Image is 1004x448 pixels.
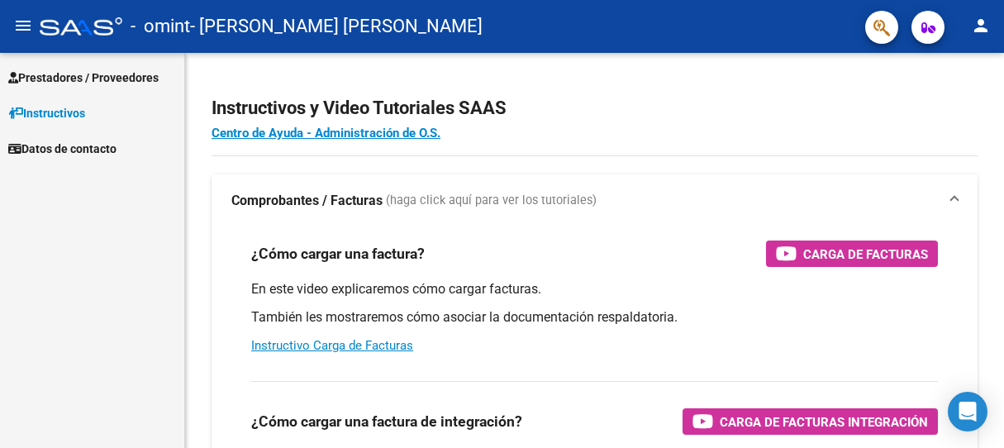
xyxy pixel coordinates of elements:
[251,308,938,326] p: También les mostraremos cómo asociar la documentación respaldatoria.
[251,280,938,298] p: En este video explicaremos cómo cargar facturas.
[13,16,33,36] mat-icon: menu
[251,410,522,433] h3: ¿Cómo cargar una factura de integración?
[971,16,991,36] mat-icon: person
[212,126,440,141] a: Centro de Ayuda - Administración de O.S.
[720,412,928,432] span: Carga de Facturas Integración
[251,242,425,265] h3: ¿Cómo cargar una factura?
[212,174,978,227] mat-expansion-panel-header: Comprobantes / Facturas (haga click aquí para ver los tutoriales)
[231,192,383,210] strong: Comprobantes / Facturas
[190,8,483,45] span: - [PERSON_NAME] [PERSON_NAME]
[386,192,597,210] span: (haga click aquí para ver los tutoriales)
[948,392,987,431] div: Open Intercom Messenger
[131,8,190,45] span: - omint
[212,93,978,124] h2: Instructivos y Video Tutoriales SAAS
[8,69,159,87] span: Prestadores / Proveedores
[803,244,928,265] span: Carga de Facturas
[251,338,413,353] a: Instructivo Carga de Facturas
[8,104,85,122] span: Instructivos
[766,241,938,267] button: Carga de Facturas
[683,408,938,435] button: Carga de Facturas Integración
[8,140,117,158] span: Datos de contacto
